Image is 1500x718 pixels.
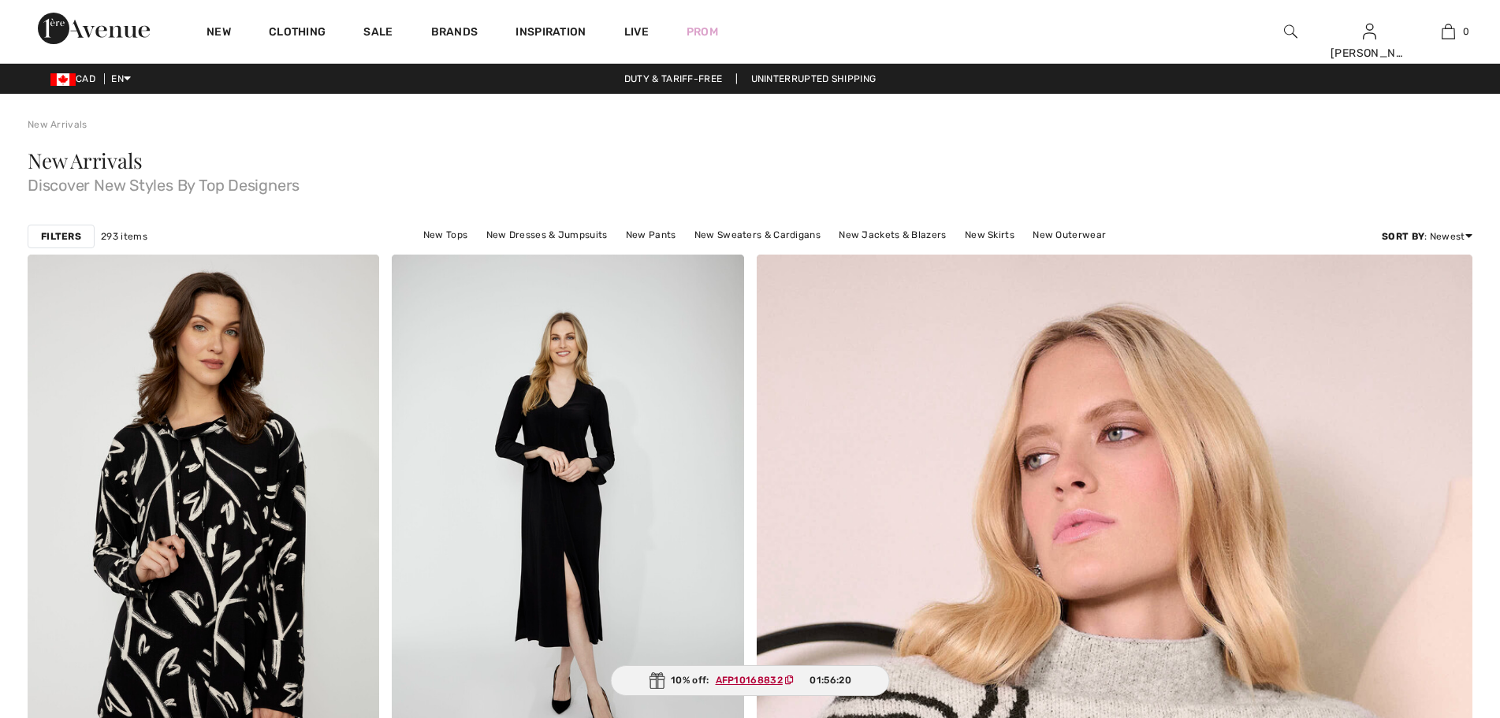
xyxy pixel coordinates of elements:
[38,13,150,44] img: 1ère Avenue
[478,225,616,245] a: New Dresses & Jumpsuits
[1463,24,1469,39] span: 0
[831,225,954,245] a: New Jackets & Blazers
[716,675,783,686] ins: AFP10168832
[1025,225,1114,245] a: New Outerwear
[111,73,131,84] span: EN
[649,672,664,689] img: Gift.svg
[363,25,393,42] a: Sale
[687,225,828,245] a: New Sweaters & Cardigans
[1382,231,1424,242] strong: Sort By
[431,25,478,42] a: Brands
[415,225,475,245] a: New Tops
[610,665,890,696] div: 10% off:
[1382,229,1472,244] div: : Newest
[1331,45,1408,61] div: [PERSON_NAME]
[516,25,586,42] span: Inspiration
[28,147,142,174] span: New Arrivals
[618,225,684,245] a: New Pants
[41,229,81,244] strong: Filters
[1363,22,1376,41] img: My Info
[207,25,231,42] a: New
[50,73,102,84] span: CAD
[1442,22,1455,41] img: My Bag
[1409,22,1487,41] a: 0
[1284,22,1297,41] img: search the website
[50,73,76,86] img: Canadian Dollar
[28,119,87,130] a: New Arrivals
[624,24,649,40] a: Live
[1363,24,1376,39] a: Sign In
[101,229,147,244] span: 293 items
[810,673,850,687] span: 01:56:20
[957,225,1022,245] a: New Skirts
[28,171,1472,193] span: Discover New Styles By Top Designers
[687,24,718,40] a: Prom
[269,25,326,42] a: Clothing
